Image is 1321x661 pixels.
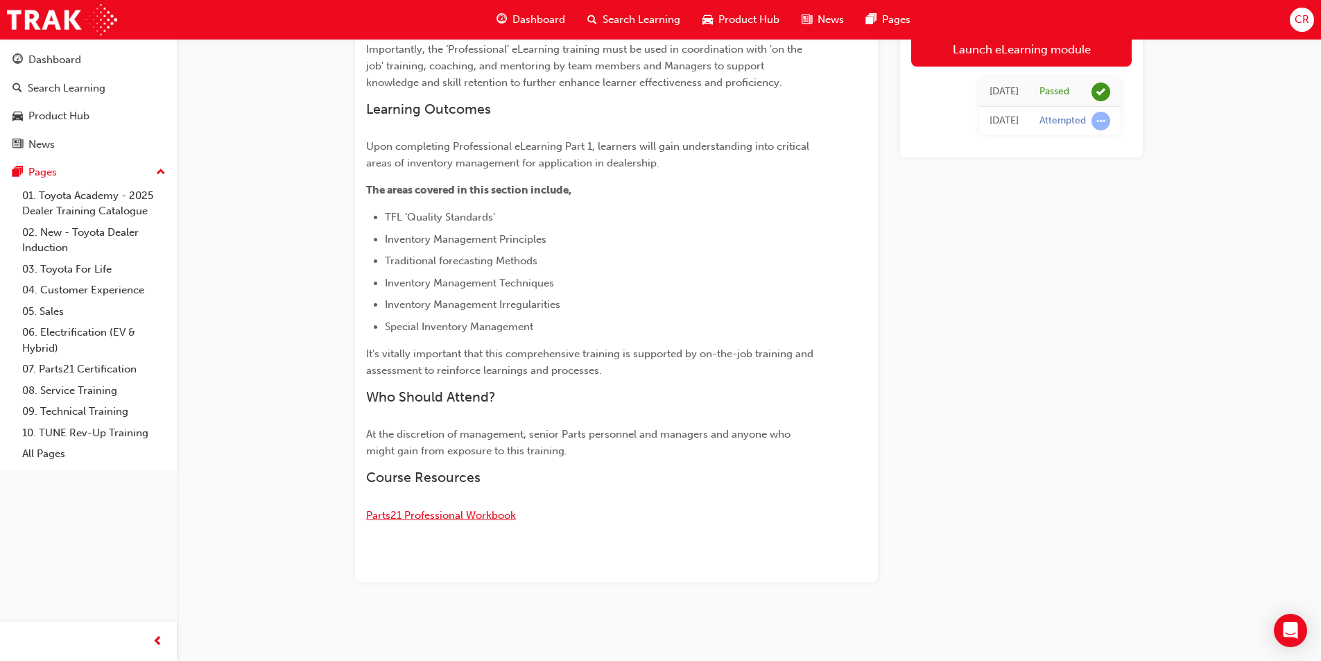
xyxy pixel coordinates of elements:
[1039,114,1086,128] div: Attempted
[6,160,171,185] button: Pages
[385,320,533,333] span: Special Inventory Management
[1274,614,1307,647] div: Open Intercom Messenger
[366,428,793,457] span: At the discretion of management, senior Parts personnel and managers and anyone who might gain fr...
[17,380,171,402] a: 08. Service Training
[12,166,23,179] span: pages-icon
[17,422,171,444] a: 10. TUNE Rev-Up Training
[12,139,23,151] span: news-icon
[855,6,922,34] a: pages-iconPages
[17,222,171,259] a: 02. New - Toyota Dealer Induction
[1039,85,1069,98] div: Passed
[385,255,537,267] span: Traditional forecasting Methods
[28,52,81,68] div: Dashboard
[366,43,805,89] span: Importantly, the ‘Professional’ eLearning training must be used in coordination with 'on the job'...
[497,11,507,28] span: guage-icon
[385,298,560,311] span: Inventory Management Irregularities
[17,401,171,422] a: 09. Technical Training
[6,44,171,160] button: DashboardSearch LearningProduct HubNews
[17,443,171,465] a: All Pages
[587,11,597,28] span: search-icon
[802,11,812,28] span: news-icon
[28,108,89,124] div: Product Hub
[28,164,57,180] div: Pages
[385,211,495,223] span: TFL ‘Quality Standards’
[6,103,171,129] a: Product Hub
[1295,12,1309,28] span: CR
[385,277,554,289] span: Inventory Management Techniques
[6,76,171,101] a: Search Learning
[6,47,171,73] a: Dashboard
[911,32,1132,67] a: Launch eLearning module
[603,12,680,28] span: Search Learning
[12,83,22,95] span: search-icon
[153,633,163,651] span: prev-icon
[366,347,816,377] span: It's vitally important that this comprehensive training is supported by on-the-job training and a...
[366,101,491,117] span: Learning Outcomes
[366,140,812,169] span: Upon completing Professional eLearning Part 1, learners will gain understanding into critical are...
[818,12,844,28] span: News
[17,280,171,301] a: 04. Customer Experience
[17,185,171,222] a: 01. Toyota Academy - 2025 Dealer Training Catalogue
[17,322,171,359] a: 06. Electrification (EV & Hybrid)
[7,4,117,35] img: Trak
[718,12,779,28] span: Product Hub
[366,470,481,486] span: Course Resources
[1091,112,1110,130] span: learningRecordVerb_ATTEMPT-icon
[366,389,496,405] span: Who Should Attend?
[385,233,546,246] span: Inventory Management Principles
[12,110,23,123] span: car-icon
[576,6,691,34] a: search-iconSearch Learning
[1290,8,1314,32] button: CR
[866,11,877,28] span: pages-icon
[485,6,576,34] a: guage-iconDashboard
[17,301,171,323] a: 05. Sales
[990,113,1019,129] div: Thu Aug 21 2025 13:07:10 GMT+0800 (Australian Western Standard Time)
[791,6,855,34] a: news-iconNews
[1091,83,1110,101] span: learningRecordVerb_PASS-icon
[990,84,1019,100] div: Mon Aug 25 2025 13:59:00 GMT+0800 (Australian Western Standard Time)
[17,359,171,380] a: 07. Parts21 Certification
[17,259,171,280] a: 03. Toyota For Life
[28,137,55,153] div: News
[691,6,791,34] a: car-iconProduct Hub
[156,164,166,182] span: up-icon
[366,509,516,522] a: Parts21 Professional Workbook
[882,12,910,28] span: Pages
[702,11,713,28] span: car-icon
[512,12,565,28] span: Dashboard
[28,80,105,96] div: Search Learning
[366,184,571,196] span: The areas covered in this section include,
[6,132,171,157] a: News
[12,54,23,67] span: guage-icon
